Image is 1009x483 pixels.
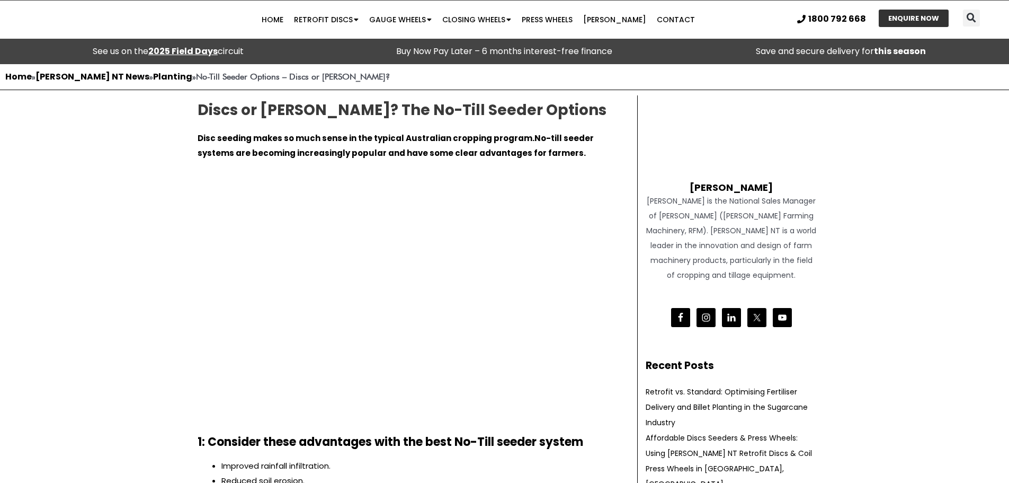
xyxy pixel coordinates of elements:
a: Retrofit vs. Standard: Optimising Fertiliser Delivery and Billet Planting in the Sugarcane Industry [646,387,808,428]
span: » » » [5,72,390,82]
div: See us on the circuit [5,44,331,59]
h2: Discs or [PERSON_NAME]? The No-Till Seeder Options [198,101,621,120]
strong: Disc seeding makes so much sense in the typical Australian cropping program. [198,133,534,144]
a: 1800 792 668 [797,15,866,23]
strong: No-Till Seeder Options – Discs or [PERSON_NAME]? [196,72,390,82]
a: [PERSON_NAME] NT News [35,71,149,83]
img: RYAN NT Discs or tynes banner - No-Till Seeder [198,171,621,410]
a: Closing Wheels [437,9,516,30]
h2: Recent Posts [646,358,817,374]
a: Retrofit Discs [289,9,364,30]
span: 1800 792 668 [808,15,866,23]
h2: 1: Consider these advantages with the best No-Till seeder system [198,436,621,448]
nav: Menu [195,9,761,30]
a: Home [5,71,32,83]
strong: No-till seeder systems are becoming increasingly popular and have some clear advantages for farmers. [198,133,594,159]
span: ENQUIRE NOW [888,15,939,22]
strong: this season [874,45,926,57]
h4: [PERSON_NAME] [646,171,817,194]
a: ENQUIRE NOW [879,10,949,27]
a: Contact [651,9,700,30]
li: Improved rainfall infiltration. [221,459,621,473]
p: Save and secure delivery for [678,44,1004,59]
p: Buy Now Pay Later – 6 months interest-free finance [342,44,667,59]
a: Press Wheels [516,9,578,30]
div: [PERSON_NAME] is the National Sales Manager of [PERSON_NAME] ([PERSON_NAME] Farming Machinery, RF... [646,194,817,283]
a: [PERSON_NAME] [578,9,651,30]
a: 2025 Field Days [148,45,218,57]
a: Gauge Wheels [364,9,437,30]
img: Ryan NT logo [32,3,138,36]
a: Planting [153,71,192,83]
div: Search [963,10,980,27]
a: Home [256,9,289,30]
